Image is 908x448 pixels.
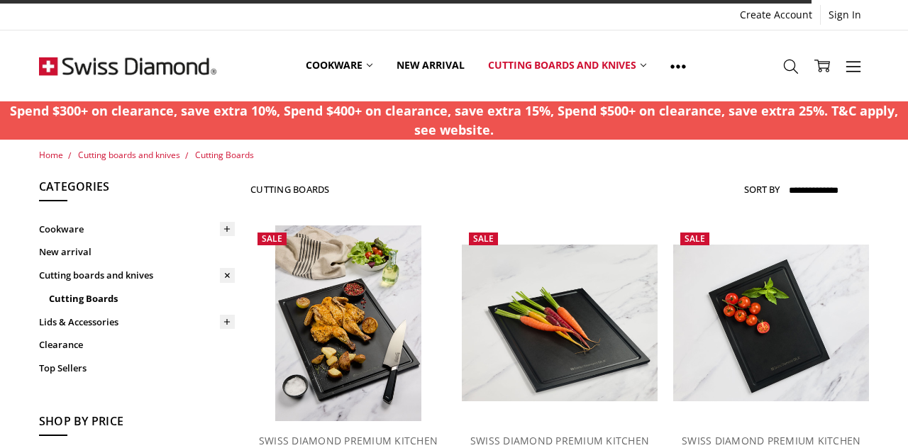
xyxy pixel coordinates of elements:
a: Top Sellers [39,357,235,380]
a: Cutting boards and knives [39,264,235,287]
label: Sort By [744,178,780,201]
span: Sale [685,233,705,245]
img: SWISS DIAMOND PREMIUM KITCHEN WOOD FIBRE CUTTING BOARD 37X27.5X0.9CM [462,245,658,401]
a: Cookware [294,34,384,97]
h1: Cutting Boards [250,184,330,195]
a: Cookware [39,218,235,241]
h5: Shop By Price [39,413,235,437]
a: SWISS DIAMOND PREMIUM KITCHEN WOOD FIBRE CUTTING BOARD 30X23.5X0.9CM [673,225,869,421]
a: New arrival [39,240,235,264]
a: Clearance [39,333,235,357]
span: Sale [473,233,494,245]
p: Spend $300+ on clearance, save extra 10%, Spend $400+ on clearance, save extra 15%, Spend $500+ o... [8,101,901,140]
img: SWISS DIAMOND PREMIUM KITCHEN WOOD FIBRE CUTTING BOARD 44X32.5X0.9CM [275,225,422,421]
a: Create Account [732,5,820,25]
a: Home [39,149,63,161]
a: SWISS DIAMOND PREMIUM KITCHEN WOOD FIBRE CUTTING BOARD 37X27.5X0.9CM [462,225,658,421]
a: Cutting boards and knives [476,34,658,97]
h5: Categories [39,178,235,202]
img: Free Shipping On Every Order [39,30,216,101]
a: Cutting Boards [49,287,235,310]
a: New arrival [384,34,476,97]
img: SWISS DIAMOND PREMIUM KITCHEN WOOD FIBRE CUTTING BOARD 30X23.5X0.9CM [673,245,869,401]
a: Sign In [821,5,869,25]
span: Sale [262,233,282,245]
a: SWISS DIAMOND PREMIUM KITCHEN WOOD FIBRE CUTTING BOARD 44X32.5X0.9CM [250,225,446,421]
a: Lids & Accessories [39,310,235,334]
a: Show All [658,34,698,98]
a: Cutting Boards [195,149,254,161]
a: Cutting boards and knives [78,149,180,161]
